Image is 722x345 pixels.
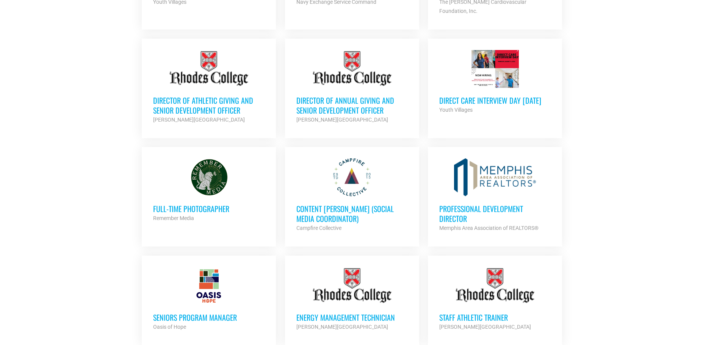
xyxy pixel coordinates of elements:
[296,117,388,123] strong: [PERSON_NAME][GEOGRAPHIC_DATA]
[285,39,419,136] a: Director of Annual Giving and Senior Development Officer [PERSON_NAME][GEOGRAPHIC_DATA]
[439,225,539,231] strong: Memphis Area Association of REALTORS®
[428,256,562,343] a: Staff Athletic Trainer [PERSON_NAME][GEOGRAPHIC_DATA]
[439,204,551,223] h3: Professional Development Director
[439,324,531,330] strong: [PERSON_NAME][GEOGRAPHIC_DATA]
[285,147,419,244] a: Content [PERSON_NAME] (Social Media Coordinator) Campfire Collective
[142,147,276,234] a: Full-Time Photographer Remember Media
[153,312,265,322] h3: Seniors Program Manager
[142,39,276,136] a: Director of Athletic Giving and Senior Development Officer [PERSON_NAME][GEOGRAPHIC_DATA]
[153,215,194,221] strong: Remember Media
[428,147,562,244] a: Professional Development Director Memphis Area Association of REALTORS®
[296,312,408,322] h3: Energy Management Technician
[296,95,408,115] h3: Director of Annual Giving and Senior Development Officer
[153,324,186,330] strong: Oasis of Hope
[296,324,388,330] strong: [PERSON_NAME][GEOGRAPHIC_DATA]
[153,117,245,123] strong: [PERSON_NAME][GEOGRAPHIC_DATA]
[439,107,473,113] strong: Youth Villages
[428,39,562,126] a: Direct Care Interview Day [DATE] Youth Villages
[439,95,551,105] h3: Direct Care Interview Day [DATE]
[296,225,341,231] strong: Campfire Collective
[439,312,551,322] h3: Staff Athletic Trainer
[296,204,408,223] h3: Content [PERSON_NAME] (Social Media Coordinator)
[285,256,419,343] a: Energy Management Technician [PERSON_NAME][GEOGRAPHIC_DATA]
[153,204,265,214] h3: Full-Time Photographer
[153,95,265,115] h3: Director of Athletic Giving and Senior Development Officer
[142,256,276,343] a: Seniors Program Manager Oasis of Hope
